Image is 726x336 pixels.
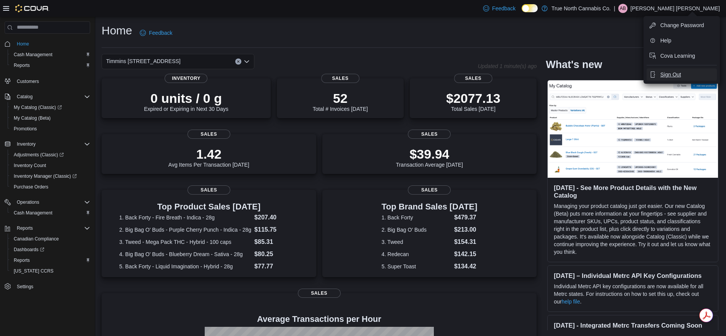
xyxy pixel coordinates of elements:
[14,173,77,179] span: Inventory Manager (Classic)
[620,4,626,13] span: AB
[108,315,530,324] h4: Average Transactions per Hour
[11,266,90,276] span: Washington CCRS
[11,266,57,276] a: [US_STATE] CCRS
[14,115,51,121] span: My Catalog (Beta)
[11,208,55,218] a: Cash Management
[11,150,67,159] a: Adjustments (Classic)
[5,35,90,312] nav: Complex example
[2,38,93,49] button: Home
[8,102,93,113] a: My Catalog (Classic)
[14,39,90,49] span: Home
[660,37,671,44] span: Help
[562,299,580,305] a: help file
[11,172,80,181] a: Inventory Manager (Classic)
[254,250,298,259] dd: $80.25
[254,225,298,234] dd: $115.75
[11,150,90,159] span: Adjustments (Classic)
[14,224,36,233] button: Reports
[188,185,230,195] span: Sales
[14,140,39,149] button: Inventory
[2,223,93,234] button: Reports
[8,113,93,123] button: My Catalog (Beta)
[11,61,90,70] span: Reports
[165,74,207,83] span: Inventory
[11,124,90,133] span: Promotions
[8,149,93,160] a: Adjustments (Classic)
[631,4,720,13] p: [PERSON_NAME] [PERSON_NAME]
[11,161,49,170] a: Inventory Count
[119,214,251,221] dt: 1. Back Forty - Fire Breath - Indica - 28g
[408,130,451,139] span: Sales
[313,91,368,112] div: Total # Invoices [DATE]
[17,199,39,205] span: Operations
[11,114,90,123] span: My Catalog (Beta)
[14,77,42,86] a: Customers
[8,208,93,218] button: Cash Management
[396,146,463,168] div: Transaction Average [DATE]
[11,256,90,265] span: Reports
[119,263,251,270] dt: 5. Back Forty - Liquid Imagination - Hybrid - 28g
[647,34,717,47] button: Help
[8,244,93,255] a: Dashboards
[478,63,537,69] p: Updated 1 minute(s) ago
[2,281,93,292] button: Settings
[454,74,492,83] span: Sales
[14,162,46,169] span: Inventory Count
[8,182,93,192] button: Purchase Orders
[8,171,93,182] a: Inventory Manager (Classic)
[11,208,90,218] span: Cash Management
[2,75,93,86] button: Customers
[14,236,59,242] span: Canadian Compliance
[119,238,251,246] dt: 3. Tweed - Mega Pack THC - Hybrid - 100 caps
[11,182,52,192] a: Purchase Orders
[660,52,695,60] span: Cova Learning
[660,71,681,78] span: Sign Out
[14,152,64,158] span: Adjustments (Classic)
[14,257,30,263] span: Reports
[14,52,52,58] span: Cash Management
[119,250,251,258] dt: 4. Big Bag O' Buds - Blueberry Dream - Sativa - 28g
[17,225,33,231] span: Reports
[647,19,717,31] button: Change Password
[14,224,90,233] span: Reports
[382,226,451,234] dt: 2. Big Bag O' Buds
[11,245,90,254] span: Dashboards
[554,321,712,329] h3: [DATE] - Integrated Metrc Transfers Coming Soon
[8,123,93,134] button: Promotions
[106,57,181,66] span: Timmins [STREET_ADDRESS]
[11,50,55,59] a: Cash Management
[144,91,228,106] p: 0 units / 0 g
[254,262,298,271] dd: $77.77
[11,103,65,112] a: My Catalog (Classic)
[168,146,249,168] div: Avg Items Per Transaction [DATE]
[454,250,477,259] dd: $142.15
[454,213,477,222] dd: $479.37
[446,91,500,106] p: $2077.13
[144,91,228,112] div: Expired or Expiring in Next 30 Days
[11,234,90,243] span: Canadian Compliance
[8,160,93,171] button: Inventory Count
[11,256,33,265] a: Reports
[11,124,40,133] a: Promotions
[554,282,712,305] p: Individual Metrc API key configurations are now available for all Metrc states. For instructions ...
[618,4,627,13] div: Austen Bourgon
[382,250,451,258] dt: 4. Redecan
[14,92,90,101] span: Catalog
[11,161,90,170] span: Inventory Count
[11,172,90,181] span: Inventory Manager (Classic)
[15,5,49,12] img: Cova
[554,272,712,279] h3: [DATE] – Individual Metrc API Key Configurations
[14,210,52,216] span: Cash Management
[454,262,477,271] dd: $134.42
[119,226,251,234] dt: 2. Big Bag O' Buds - Purple Cherry Punch - Indica - 28g
[14,126,37,132] span: Promotions
[14,92,36,101] button: Catalog
[382,238,451,246] dt: 3. Tweed
[17,141,36,147] span: Inventory
[321,74,359,83] span: Sales
[554,184,712,199] h3: [DATE] - See More Product Details with the New Catalog
[2,91,93,102] button: Catalog
[254,237,298,247] dd: $85.31
[14,282,90,291] span: Settings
